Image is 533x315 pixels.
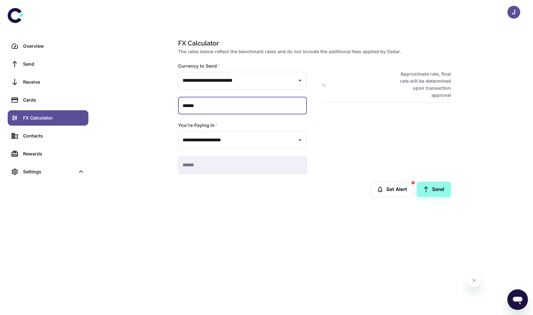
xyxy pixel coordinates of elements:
span: Hi. Need any help? [4,4,46,10]
a: Send [8,56,88,72]
button: Open [296,76,305,85]
a: FX Calculator [8,110,88,126]
label: Currency to Send [178,63,220,69]
button: J [507,6,520,19]
a: Contacts [8,128,88,144]
label: You're Paying In [178,122,218,128]
button: Open [296,136,305,145]
iframe: Close message [468,274,480,287]
a: Send [417,182,451,197]
h6: Approximate rate, final rate will be determined upon transaction approval [393,70,451,99]
div: Settings [8,164,88,179]
iframe: Button to launch messaging window [507,289,528,310]
div: Overview [23,43,85,50]
div: Receive [23,79,85,86]
a: Overview [8,38,88,54]
div: Contacts [23,132,85,139]
a: Cards [8,92,88,108]
div: Rewards [23,150,85,157]
h1: FX Calculator [178,38,448,48]
div: Send [23,61,85,68]
button: Set Alert [371,182,414,197]
a: Receive [8,74,88,90]
div: Settings [23,168,75,175]
div: FX Calculator [23,114,85,121]
div: Cards [23,96,85,104]
a: Rewards [8,146,88,162]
